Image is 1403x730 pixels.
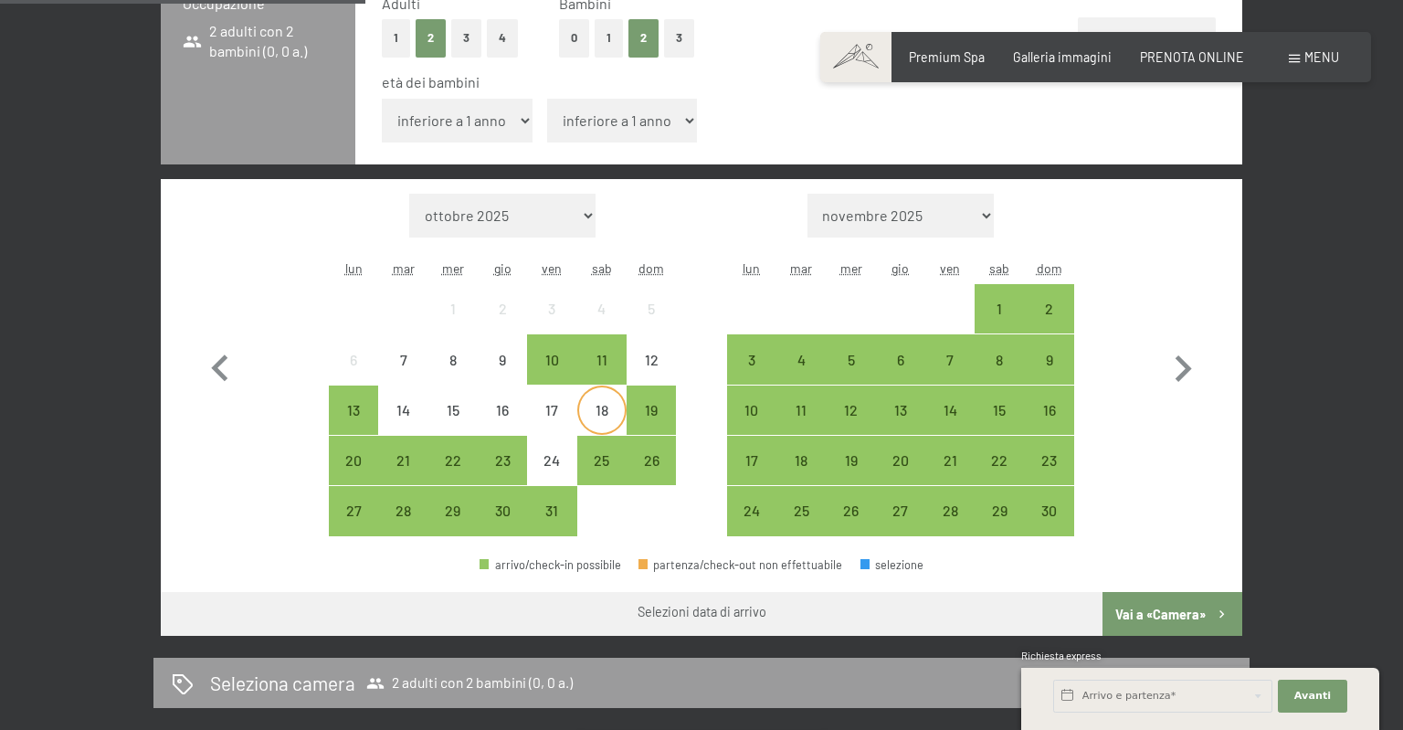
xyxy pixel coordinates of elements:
[909,49,985,65] a: Premium Spa
[380,403,426,449] div: 14
[876,334,925,384] div: arrivo/check-in possibile
[1102,592,1242,636] button: Vai a «Camera»
[927,503,973,549] div: 28
[727,486,776,535] div: Mon Nov 24 2025
[478,284,527,333] div: arrivo/check-in non effettuabile
[529,302,575,347] div: 3
[627,436,676,485] div: Sun Oct 26 2025
[478,386,527,435] div: Thu Oct 16 2025
[729,353,775,398] div: 3
[975,436,1024,485] div: Sat Nov 22 2025
[378,436,427,485] div: Tue Oct 21 2025
[925,436,975,485] div: Fri Nov 21 2025
[628,353,674,398] div: 12
[727,486,776,535] div: arrivo/check-in possibile
[778,403,824,449] div: 11
[478,334,527,384] div: Thu Oct 09 2025
[628,302,674,347] div: 5
[329,386,378,435] div: Mon Oct 13 2025
[579,453,625,499] div: 25
[194,194,247,537] button: Mese precedente
[976,302,1022,347] div: 1
[638,260,664,276] abbr: domenica
[1037,260,1062,276] abbr: domenica
[826,386,875,435] div: Wed Nov 12 2025
[876,386,925,435] div: Thu Nov 13 2025
[776,486,826,535] div: Tue Nov 25 2025
[627,386,676,435] div: Sun Oct 19 2025
[428,386,478,435] div: arrivo/check-in non effettuabile
[638,603,766,621] div: Selezioni data di arrivo
[1025,436,1074,485] div: arrivo/check-in possibile
[331,503,376,549] div: 27
[595,19,623,57] button: 1
[430,453,476,499] div: 22
[828,403,873,449] div: 12
[975,386,1024,435] div: arrivo/check-in possibile
[1025,334,1074,384] div: arrivo/check-in possibile
[329,486,378,535] div: Mon Oct 27 2025
[378,486,427,535] div: Tue Oct 28 2025
[826,334,875,384] div: Wed Nov 05 2025
[975,334,1024,384] div: Sat Nov 08 2025
[183,21,333,62] span: 2 adulti con 2 bambini (0, 0 a.)
[480,503,525,549] div: 30
[577,334,627,384] div: Sat Oct 11 2025
[826,436,875,485] div: Wed Nov 19 2025
[925,486,975,535] div: Fri Nov 28 2025
[382,19,410,57] button: 1
[378,334,427,384] div: Tue Oct 07 2025
[529,453,575,499] div: 24
[776,386,826,435] div: arrivo/check-in possibile
[664,19,694,57] button: 3
[529,403,575,449] div: 17
[480,353,525,398] div: 9
[451,19,481,57] button: 3
[1027,403,1072,449] div: 16
[480,403,525,449] div: 16
[776,334,826,384] div: arrivo/check-in possibile
[1025,386,1074,435] div: Sun Nov 16 2025
[329,334,378,384] div: arrivo/check-in non effettuabile
[627,284,676,333] div: arrivo/check-in non effettuabile
[478,486,527,535] div: Thu Oct 30 2025
[727,386,776,435] div: Mon Nov 10 2025
[527,334,576,384] div: arrivo/check-in possibile
[329,436,378,485] div: arrivo/check-in possibile
[378,386,427,435] div: Tue Oct 14 2025
[331,353,376,398] div: 6
[329,436,378,485] div: Mon Oct 20 2025
[627,334,676,384] div: arrivo/check-in non effettuabile
[527,436,576,485] div: Fri Oct 24 2025
[628,453,674,499] div: 26
[840,260,862,276] abbr: mercoledì
[727,436,776,485] div: arrivo/check-in possibile
[727,386,776,435] div: arrivo/check-in possibile
[826,436,875,485] div: arrivo/check-in possibile
[975,284,1024,333] div: Sat Nov 01 2025
[430,503,476,549] div: 29
[428,436,478,485] div: arrivo/check-in possibile
[1025,386,1074,435] div: arrivo/check-in possibile
[826,386,875,435] div: arrivo/check-in possibile
[380,503,426,549] div: 28
[976,403,1022,449] div: 15
[1025,486,1074,535] div: arrivo/check-in possibile
[210,670,355,696] h2: Seleziona camera
[380,453,426,499] div: 21
[527,386,576,435] div: Fri Oct 17 2025
[876,386,925,435] div: arrivo/check-in possibile
[1025,436,1074,485] div: Sun Nov 23 2025
[627,284,676,333] div: Sun Oct 05 2025
[876,436,925,485] div: arrivo/check-in possibile
[529,503,575,549] div: 31
[1140,49,1244,65] span: PRENOTA ONLINE
[331,453,376,499] div: 20
[925,486,975,535] div: arrivo/check-in possibile
[727,334,776,384] div: Mon Nov 03 2025
[1278,680,1347,713] button: Avanti
[378,334,427,384] div: arrivo/check-in non effettuabile
[925,436,975,485] div: arrivo/check-in possibile
[527,334,576,384] div: Fri Oct 10 2025
[729,403,775,449] div: 10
